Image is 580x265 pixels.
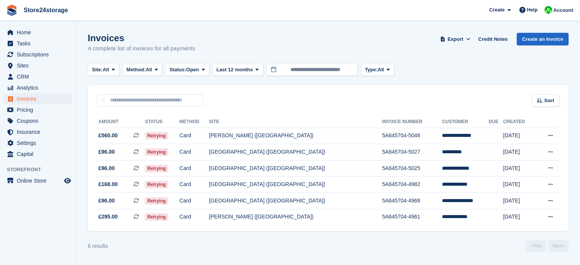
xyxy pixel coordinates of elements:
[17,138,63,148] span: Settings
[545,6,552,14] img: Tracy Harper
[4,138,72,148] a: menu
[169,66,186,74] span: Status:
[503,128,535,144] td: [DATE]
[88,33,195,43] h1: Invoices
[98,164,115,172] span: £96.00
[165,64,209,76] button: Status: Open
[17,49,63,60] span: Subscriptions
[503,144,535,161] td: [DATE]
[503,209,535,225] td: [DATE]
[88,242,108,250] div: 6 results
[103,66,109,74] span: All
[4,104,72,115] a: menu
[378,66,384,74] span: All
[17,38,63,49] span: Tasks
[475,33,511,45] a: Credit Notes
[503,193,535,209] td: [DATE]
[209,160,382,177] td: [GEOGRAPHIC_DATA] ([GEOGRAPHIC_DATA])
[4,27,72,38] a: menu
[98,180,118,188] span: £168.00
[549,240,569,252] a: Next
[146,66,152,74] span: All
[98,213,118,221] span: £295.00
[382,209,442,225] td: 5A645704-4961
[7,166,76,173] span: Storefront
[17,93,63,104] span: Invoices
[180,116,209,128] th: Method
[365,66,378,74] span: Type:
[517,33,569,45] a: Create an Invoice
[145,181,168,188] span: Retrying
[217,66,253,74] span: Last 12 months
[145,197,168,205] span: Retrying
[209,193,382,209] td: [GEOGRAPHIC_DATA] ([GEOGRAPHIC_DATA])
[209,116,382,128] th: Site
[88,64,119,76] button: Site: All
[382,160,442,177] td: 5A645704-5025
[17,104,63,115] span: Pricing
[503,160,535,177] td: [DATE]
[17,27,63,38] span: Home
[17,149,63,159] span: Capital
[4,71,72,82] a: menu
[524,240,570,252] nav: Page
[63,176,72,185] a: Preview store
[98,148,115,156] span: £96.00
[186,66,199,74] span: Open
[212,64,263,76] button: Last 12 months
[448,35,463,43] span: Export
[6,5,18,16] img: stora-icon-8386f47178a22dfd0bd8f6a31ec36ba5ce8667c1dd55bd0f319d3a0aa187defe.svg
[180,209,209,225] td: Card
[503,116,535,128] th: Created
[127,66,146,74] span: Method:
[4,127,72,137] a: menu
[145,165,168,172] span: Retrying
[180,128,209,144] td: Card
[382,177,442,193] td: 5A645704-4982
[544,97,554,104] span: Sort
[4,49,72,60] a: menu
[4,175,72,186] a: menu
[180,160,209,177] td: Card
[17,60,63,71] span: Sites
[4,38,72,49] a: menu
[553,6,573,14] span: Account
[209,177,382,193] td: [GEOGRAPHIC_DATA] ([GEOGRAPHIC_DATA])
[439,33,472,45] button: Export
[145,132,168,140] span: Retrying
[382,128,442,144] td: 5A645704-5046
[382,193,442,209] td: 5A645704-4968
[122,64,162,76] button: Method: All
[382,144,442,161] td: 5A645704-5027
[145,213,168,221] span: Retrying
[526,240,546,252] a: Previous
[209,128,382,144] td: [PERSON_NAME] ([GEOGRAPHIC_DATA])
[88,44,195,53] p: A complete list of invoices for all payments
[17,116,63,126] span: Coupons
[92,66,103,74] span: Site:
[442,116,488,128] th: Customer
[4,60,72,71] a: menu
[4,116,72,126] a: menu
[209,144,382,161] td: [GEOGRAPHIC_DATA] ([GEOGRAPHIC_DATA])
[503,177,535,193] td: [DATE]
[382,116,442,128] th: Invoice Number
[4,82,72,93] a: menu
[97,116,145,128] th: Amount
[209,209,382,225] td: [PERSON_NAME] ([GEOGRAPHIC_DATA])
[98,132,118,140] span: £560.00
[180,177,209,193] td: Card
[17,82,63,93] span: Analytics
[361,64,394,76] button: Type: All
[17,127,63,137] span: Insurance
[98,197,115,205] span: £96.00
[17,175,63,186] span: Online Store
[21,4,71,16] a: Store24storage
[17,71,63,82] span: CRM
[145,116,179,128] th: Status
[4,149,72,159] a: menu
[527,6,538,14] span: Help
[145,148,168,156] span: Retrying
[180,193,209,209] td: Card
[489,6,504,14] span: Create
